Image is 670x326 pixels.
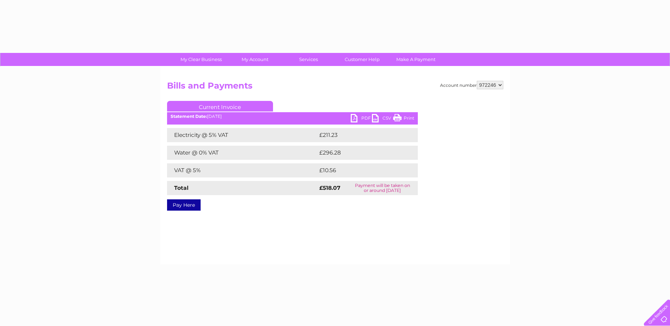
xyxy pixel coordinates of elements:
td: £211.23 [318,128,404,142]
td: £296.28 [318,146,405,160]
strong: £518.07 [319,185,340,191]
a: Services [279,53,338,66]
a: PDF [351,114,372,124]
td: Payment will be taken on or around [DATE] [347,181,418,195]
a: Print [393,114,414,124]
a: Make A Payment [387,53,445,66]
a: Customer Help [333,53,391,66]
div: Account number [440,81,503,89]
h2: Bills and Payments [167,81,503,94]
div: [DATE] [167,114,418,119]
b: Statement Date: [171,114,207,119]
a: My Account [226,53,284,66]
a: My Clear Business [172,53,230,66]
td: £10.56 [318,163,403,177]
td: Electricity @ 5% VAT [167,128,318,142]
td: VAT @ 5% [167,163,318,177]
strong: Total [174,185,189,191]
a: Current Invoice [167,101,273,111]
a: Pay Here [167,199,201,211]
a: CSV [372,114,393,124]
td: Water @ 0% VAT [167,146,318,160]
